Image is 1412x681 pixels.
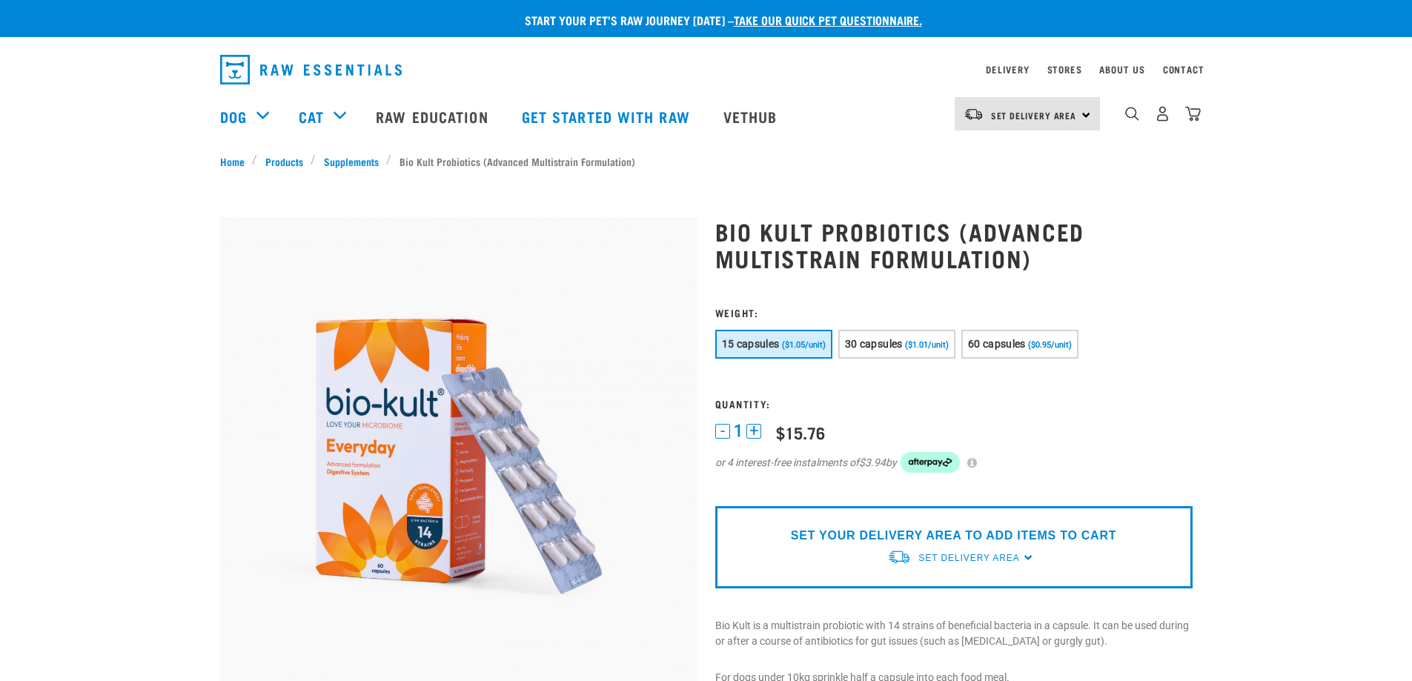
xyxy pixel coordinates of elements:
div: or 4 interest-free instalments of by [715,452,1193,473]
a: Products [257,153,311,169]
span: 30 capsules [845,338,903,350]
a: Stores [1047,67,1082,72]
h3: Weight: [715,307,1193,318]
a: Contact [1163,67,1204,72]
img: van-moving.png [887,549,911,565]
nav: dropdown navigation [208,49,1204,90]
button: 15 capsules ($1.05/unit) [715,330,832,359]
button: 60 capsules ($0.95/unit) [961,330,1078,359]
span: Set Delivery Area [918,553,1019,563]
a: take our quick pet questionnaire. [734,16,922,23]
span: ($1.05/unit) [782,340,826,350]
button: - [715,424,730,439]
p: Bio Kult is a multistrain probiotic with 14 strains of beneficial bacteria in a capsule. It can b... [715,618,1193,649]
div: $15.76 [776,423,825,442]
p: SET YOUR DELIVERY AREA TO ADD ITEMS TO CART [791,527,1116,545]
span: Set Delivery Area [991,113,1077,118]
h1: Bio Kult Probiotics (Advanced Multistrain Formulation) [715,218,1193,271]
h3: Quantity: [715,398,1193,409]
a: Get started with Raw [507,87,709,146]
a: Home [220,153,253,169]
nav: breadcrumbs [220,153,1193,169]
a: Raw Education [361,87,506,146]
button: + [746,424,761,439]
a: Delivery [986,67,1029,72]
img: home-icon@2x.png [1185,106,1201,122]
span: ($0.95/unit) [1028,340,1072,350]
a: Supplements [316,153,386,169]
span: 1 [734,423,743,439]
span: 15 capsules [722,338,780,350]
img: user.png [1155,106,1170,122]
a: Cat [299,105,324,127]
button: 30 capsules ($1.01/unit) [838,330,955,359]
img: van-moving.png [964,107,984,121]
a: Vethub [709,87,796,146]
span: $3.94 [859,455,886,471]
a: About Us [1099,67,1144,72]
span: 60 capsules [968,338,1026,350]
span: ($1.01/unit) [905,340,949,350]
img: Afterpay [901,452,960,473]
img: Raw Essentials Logo [220,55,402,84]
a: Dog [220,105,247,127]
img: home-icon-1@2x.png [1125,107,1139,121]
